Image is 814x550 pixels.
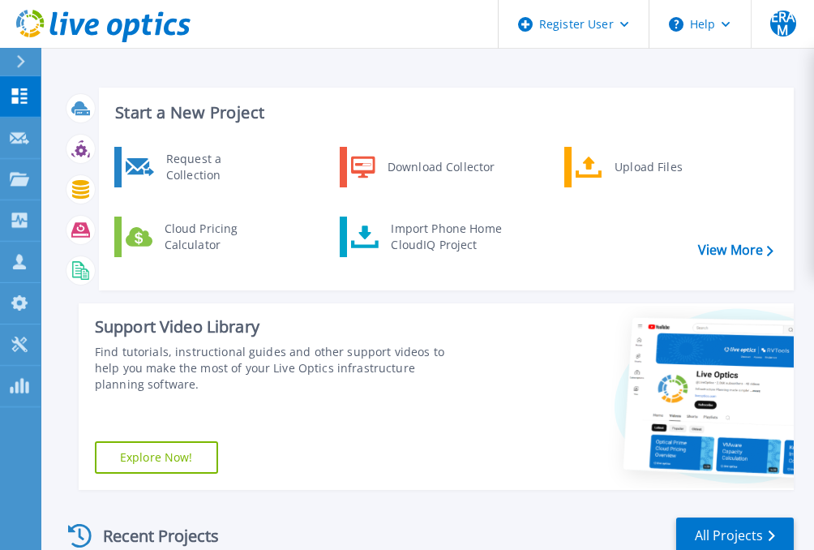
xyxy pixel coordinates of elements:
[114,217,281,257] a: Cloud Pricing Calculator
[770,11,796,37] span: ERAM
[115,104,773,122] h3: Start a New Project
[95,441,218,474] a: Explore Now!
[158,151,276,183] div: Request a Collection
[95,316,463,337] div: Support Video Library
[114,147,281,187] a: Request a Collection
[379,151,502,183] div: Download Collector
[698,243,773,258] a: View More
[564,147,730,187] a: Upload Files
[383,221,509,253] div: Import Phone Home CloudIQ Project
[340,147,506,187] a: Download Collector
[95,344,463,393] div: Find tutorials, instructional guides and other support videos to help you make the most of your L...
[156,221,276,253] div: Cloud Pricing Calculator
[606,151,726,183] div: Upload Files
